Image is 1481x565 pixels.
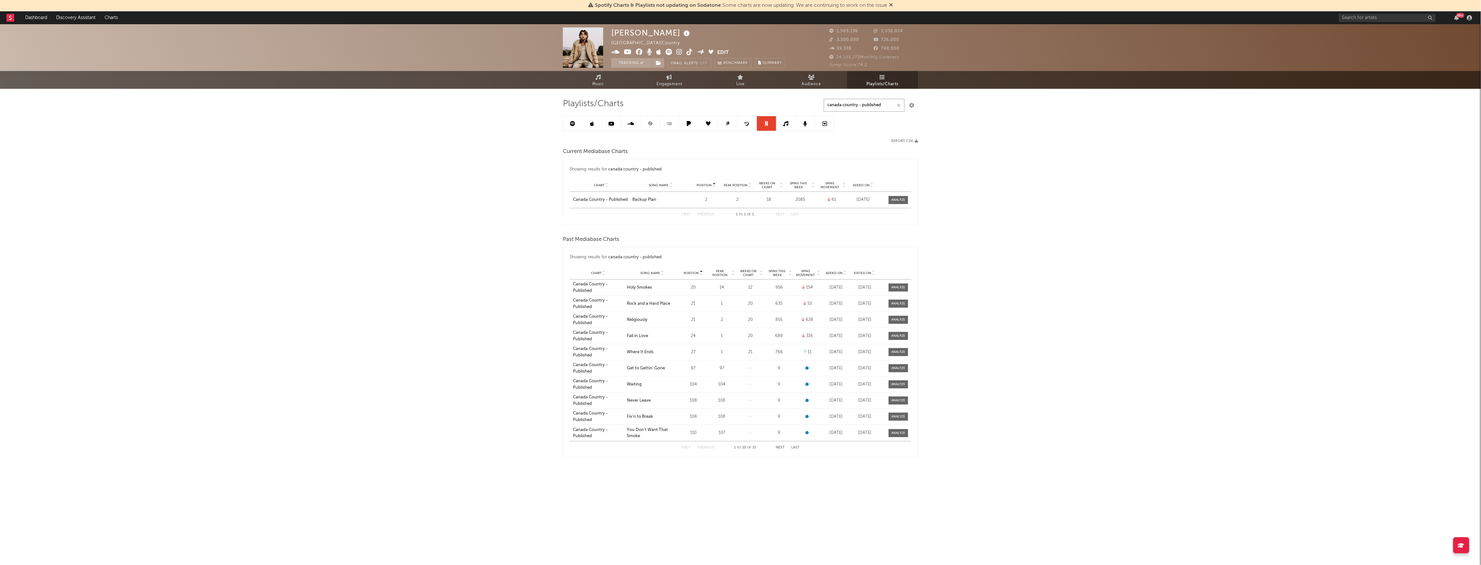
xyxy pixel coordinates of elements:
[570,166,911,173] div: Showing results for
[823,284,849,291] div: [DATE]
[627,414,678,420] a: Fix'n to Break
[681,317,706,323] div: 21
[738,269,759,277] span: Weeks on Chart
[823,301,849,307] div: [DATE]
[823,430,849,436] div: [DATE]
[755,181,779,189] span: Weeks on Chart
[627,365,678,372] a: Get to Gettin’ Gone
[874,29,903,33] span: 2,038,824
[709,317,734,323] div: 2
[709,430,734,436] div: 107
[709,301,734,307] div: 1
[766,317,792,323] div: 855
[709,365,734,372] div: 97
[823,414,849,420] div: [DATE]
[755,197,783,203] div: 18
[852,430,877,436] div: [DATE]
[723,197,751,203] div: 2
[573,197,629,203] a: Canada Country - Published
[627,284,678,291] div: Holy Smokes
[829,29,858,33] span: 1,989,136
[573,394,624,407] a: Canada Country - Published
[1456,13,1465,18] div: 99 +
[795,317,820,323] div: 628
[738,284,763,291] div: 12
[736,80,745,88] span: Live
[595,3,887,8] span: : Some charts are now updating. We are continuing to work on the issue
[593,80,605,88] span: Music
[100,11,122,24] a: Charts
[795,333,820,339] div: 316
[573,346,624,358] div: Canada Country - Published
[818,181,842,189] span: Spins Movement
[627,349,678,355] a: Where It Ends
[766,414,792,420] div: 9
[700,62,708,65] em: Off
[573,313,624,326] a: Canada Country - Published
[786,181,811,189] span: Spins This Week
[738,349,763,355] div: 21
[563,148,628,156] span: Current Mediabase Charts
[611,27,691,38] div: [PERSON_NAME]
[829,38,859,42] span: 3,500,000
[739,213,743,216] span: to
[824,99,905,112] input: Search Playlists/Charts
[766,365,792,372] div: 9
[802,80,822,88] span: Audience
[594,183,605,187] span: Chart
[852,301,877,307] div: [DATE]
[727,211,763,219] div: 1 1 1
[852,397,877,404] div: [DATE]
[874,38,899,42] span: 726,000
[755,58,785,68] button: Summary
[718,49,729,57] button: Edit
[681,397,706,404] div: 108
[573,362,624,375] a: Canada Country - Published
[573,378,624,391] div: Canada Country - Published
[52,11,100,24] a: Discovery Assistant
[766,269,788,277] span: Spins This Week
[891,139,918,143] button: Export CSV
[627,397,678,404] a: Never Leave
[889,3,893,8] span: Dismiss
[1339,14,1436,22] input: Search for artists
[867,80,899,88] span: Playlists/Charts
[727,444,763,452] div: 1 10 15
[640,271,660,275] span: Song Name
[563,71,634,89] a: Music
[573,330,624,342] div: Canada Country - Published
[634,71,705,89] a: Engagement
[608,253,662,261] div: canada country - published
[681,213,691,216] button: First
[692,197,720,203] div: 2
[795,269,816,277] span: Spins Movement
[786,197,814,203] div: 2085
[853,183,870,187] span: Added On
[627,317,678,323] div: Religiously
[829,55,899,59] span: 14,145,273 Monthly Listeners
[627,333,678,339] a: Fall in Love
[681,301,706,307] div: 21
[795,284,820,291] div: 154
[847,71,918,89] a: Playlists/Charts
[668,58,711,68] button: Email AlertsOff
[852,349,877,355] div: [DATE]
[705,71,776,89] a: Live
[766,349,792,355] div: 766
[709,333,734,339] div: 1
[573,427,624,439] a: Canada Country - Published
[776,213,785,216] button: Next
[681,365,706,372] div: 97
[724,183,748,187] span: Peak Position
[573,281,624,294] a: Canada Country - Published
[627,381,678,388] a: Waiting
[709,269,730,277] span: Peak Position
